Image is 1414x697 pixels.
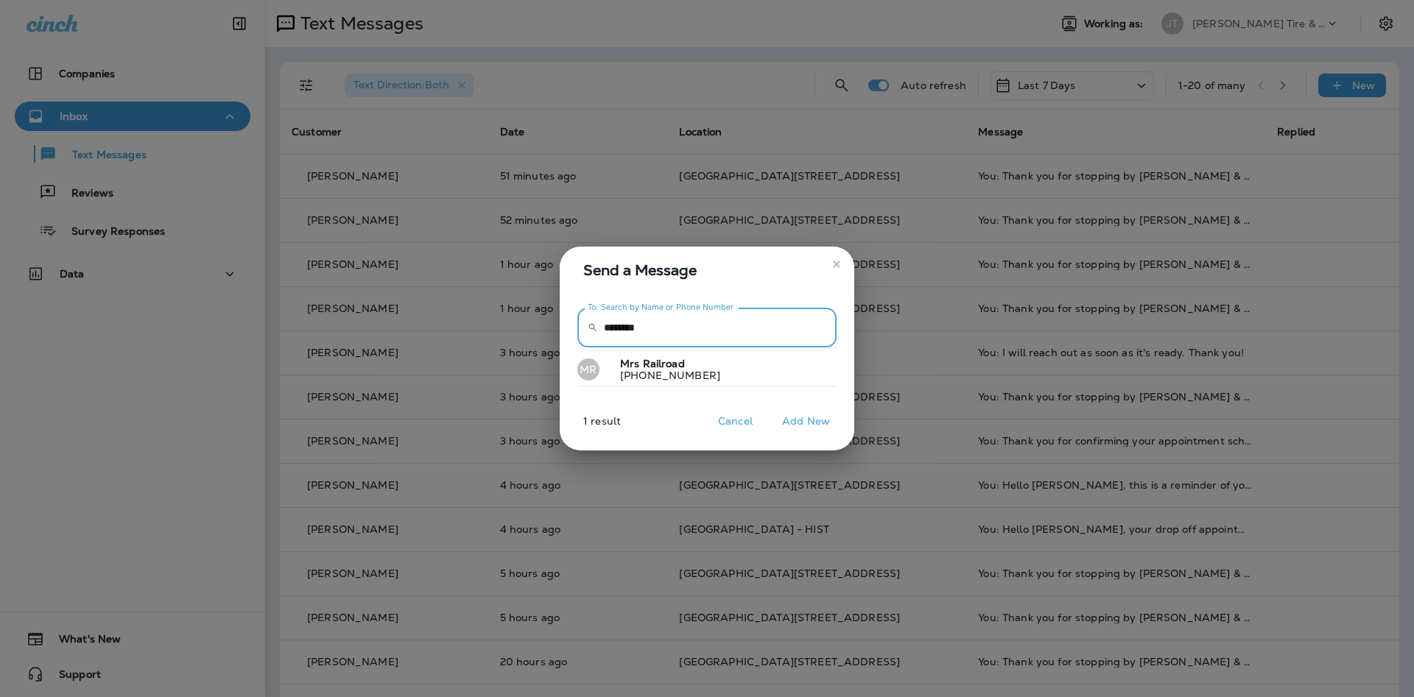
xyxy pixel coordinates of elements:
p: [PHONE_NUMBER] [608,369,720,381]
button: MRMrs Railroad[PHONE_NUMBER] [577,353,837,387]
span: Railroad [643,357,685,370]
span: Mrs [620,357,639,370]
button: Add New [775,410,837,433]
span: Send a Message [583,258,837,282]
button: Cancel [708,410,763,433]
p: 1 result [554,415,621,439]
label: To: Search by Name or Phone Number [588,302,734,313]
button: close [825,252,848,276]
div: MR [577,358,599,381]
